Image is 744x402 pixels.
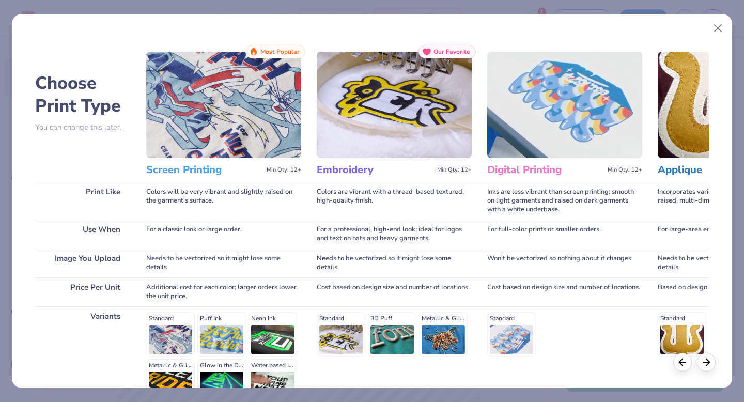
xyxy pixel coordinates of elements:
div: Print Like [35,182,131,220]
div: Cost based on design size and number of locations. [317,277,472,306]
h2: Choose Print Type [35,72,131,117]
p: You can change this later. [35,123,131,132]
div: Needs to be vectorized so it might lose some details [317,249,472,277]
div: Use When [35,220,131,249]
img: Digital Printing [487,52,642,158]
button: Close [708,19,728,38]
img: Embroidery [317,52,472,158]
div: Inks are less vibrant than screen printing; smooth on light garments and raised on dark garments ... [487,182,642,220]
div: Cost based on design size and number of locations. [487,277,642,306]
div: Colors will be very vibrant and slightly raised on the garment's surface. [146,182,301,220]
div: Colors are vibrant with a thread-based textured, high-quality finish. [317,182,472,220]
div: Needs to be vectorized so it might lose some details [146,249,301,277]
div: For a professional, high-end look; ideal for logos and text on hats and heavy garments. [317,220,472,249]
div: Image You Upload [35,249,131,277]
span: Min Qty: 12+ [267,166,301,174]
span: Most Popular [260,48,300,55]
div: Price Per Unit [35,277,131,306]
img: Screen Printing [146,52,301,158]
h3: Digital Printing [487,163,603,177]
div: Won't be vectorized so nothing about it changes [487,249,642,277]
span: Min Qty: 12+ [608,166,642,174]
h3: Embroidery [317,163,433,177]
div: For full-color prints or smaller orders. [487,220,642,249]
h3: Screen Printing [146,163,262,177]
div: Additional cost for each color; larger orders lower the unit price. [146,277,301,306]
div: For a classic look or large order. [146,220,301,249]
span: Min Qty: 12+ [437,166,472,174]
span: Our Favorite [433,48,470,55]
